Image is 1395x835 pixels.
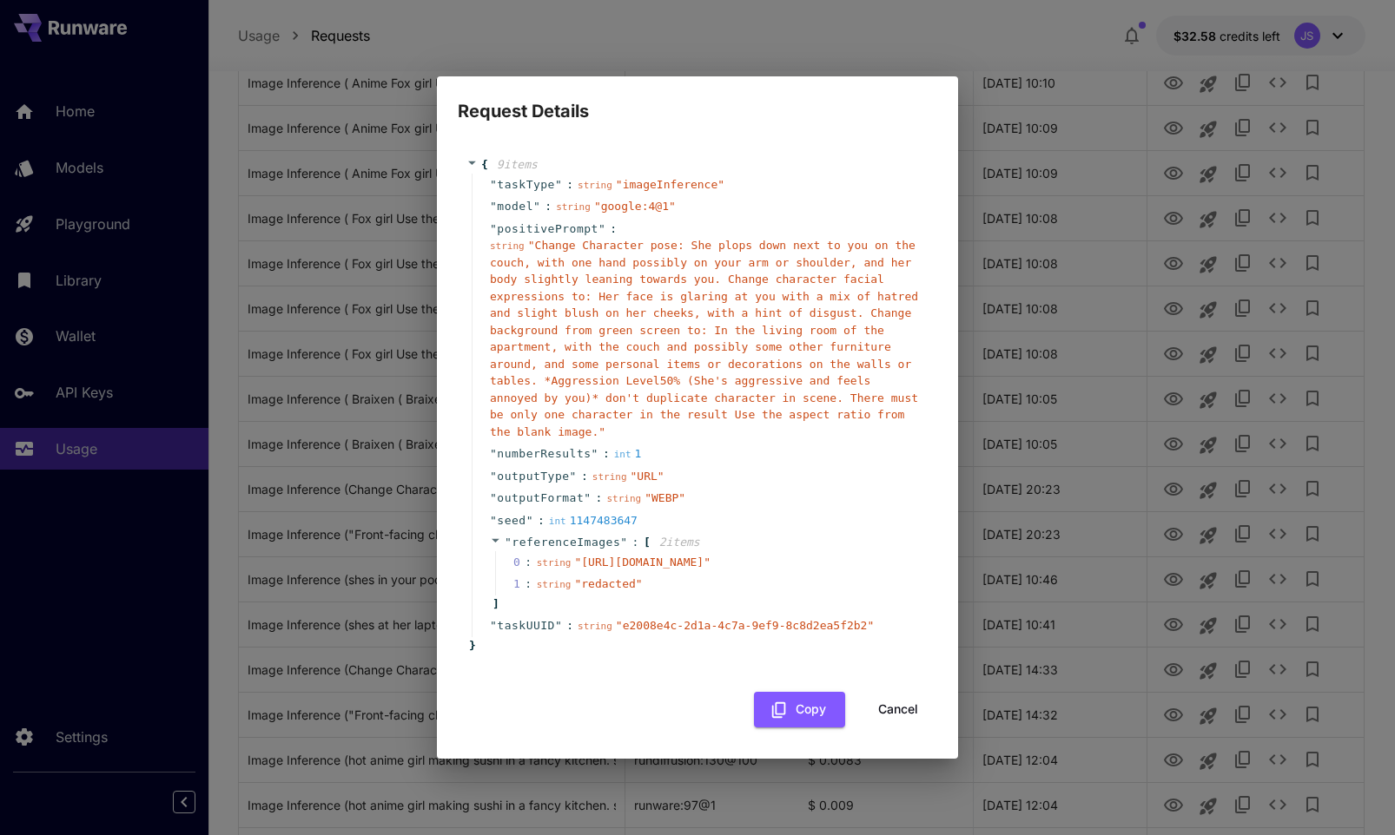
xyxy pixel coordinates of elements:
div: : [525,575,532,593]
span: string [578,621,612,632]
span: " [533,200,540,213]
span: : [538,512,545,529]
span: 9 item s [497,158,538,171]
span: " [490,178,497,191]
div: : [525,554,532,571]
span: positivePrompt [497,220,598,238]
span: : [566,617,573,634]
span: string [537,579,572,590]
span: " [490,200,497,213]
span: " [555,178,562,191]
span: " e2008e4c-2d1a-4c7a-9ef9-8c8d2ea5f2b2 " [616,619,874,632]
span: " WEBP " [645,491,685,504]
span: { [481,156,488,174]
span: " [URL][DOMAIN_NAME] " [574,556,711,569]
span: string [606,493,641,504]
span: " imageInference " [616,178,724,191]
span: " URL " [631,470,664,483]
span: " [490,491,497,504]
button: Cancel [859,692,937,727]
span: " google:4@1 " [594,200,676,213]
span: string [490,240,525,252]
span: " [490,447,497,460]
span: " [598,222,605,235]
span: " [490,514,497,527]
span: int [549,516,566,527]
span: : [581,468,588,485]
span: string [556,201,591,213]
h2: Request Details [437,76,958,125]
span: : [610,220,617,238]
span: " [490,470,497,483]
span: " Change Character pose: She plops down next to you on the couch, with one hand possibly on your ... [490,239,918,438]
span: taskType [497,176,555,194]
div: 1147483647 [549,512,638,529]
span: 2 item s [659,536,700,549]
span: " [555,619,562,632]
span: " [592,447,598,460]
span: " [490,222,497,235]
span: " [505,536,512,549]
span: : [566,176,573,194]
span: } [466,637,476,654]
span: string [592,471,627,483]
span: 1 [513,575,537,593]
span: " redacted " [574,577,642,590]
span: : [545,198,552,215]
span: " [526,514,533,527]
span: int [614,449,631,460]
span: model [497,198,533,215]
span: taskUUID [497,617,555,634]
span: string [537,557,572,569]
span: string [578,180,612,191]
span: referenceImages [512,536,620,549]
span: : [632,534,639,551]
span: 0 [513,554,537,571]
span: : [603,445,610,463]
span: : [596,490,603,507]
span: [ [644,534,651,551]
span: ] [490,595,499,613]
span: " [584,491,591,504]
span: numberResults [497,445,591,463]
span: " [570,470,577,483]
span: " [490,619,497,632]
span: outputFormat [497,490,584,507]
div: 1 [614,445,642,463]
span: seed [497,512,526,529]
span: " [620,536,627,549]
span: outputType [497,468,569,485]
button: Copy [754,692,845,727]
